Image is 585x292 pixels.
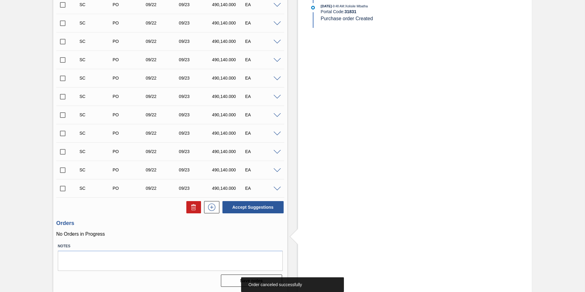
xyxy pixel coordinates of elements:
[244,167,281,172] div: EA
[244,112,281,117] div: EA
[144,57,181,62] div: 09/22/2025
[177,39,214,44] div: 09/23/2025
[78,39,115,44] div: Suggestion Created
[244,94,281,99] div: EA
[344,4,368,8] span: : Xolisile Mbatha
[321,4,332,8] span: [DATE]
[311,6,315,9] img: atual
[177,76,214,80] div: 09/23/2025
[58,242,283,251] label: Notes
[244,186,281,191] div: EA
[177,2,214,7] div: 09/23/2025
[248,282,302,287] span: Order canceled successfully
[144,21,181,25] div: 09/22/2025
[78,76,115,80] div: Suggestion Created
[111,112,148,117] div: Purchase order
[111,186,148,191] div: Purchase order
[78,57,115,62] div: Suggestion Created
[244,76,281,80] div: EA
[144,2,181,7] div: 09/22/2025
[144,94,181,99] div: 09/22/2025
[321,16,373,21] span: Purchase order Created
[144,149,181,154] div: 09/22/2025
[332,5,344,8] span: - 9:48 AM
[56,220,284,226] h3: Orders
[211,186,248,191] div: 490,140.000
[219,200,284,214] div: Accept Suggestions
[321,9,466,14] div: Portal Code:
[345,9,356,14] strong: 31831
[211,21,248,25] div: 490,140.000
[144,112,181,117] div: 09/22/2025
[78,94,115,99] div: Suggestion Created
[222,201,284,213] button: Accept Suggestions
[78,21,115,25] div: Suggestion Created
[111,131,148,136] div: Purchase order
[111,21,148,25] div: Purchase order
[144,39,181,44] div: 09/22/2025
[144,186,181,191] div: 09/22/2025
[211,167,248,172] div: 490,140.000
[177,112,214,117] div: 09/23/2025
[211,2,248,7] div: 490,140.000
[78,167,115,172] div: Suggestion Created
[177,131,214,136] div: 09/23/2025
[177,57,214,62] div: 09/23/2025
[111,57,148,62] div: Purchase order
[111,39,148,44] div: Purchase order
[78,186,115,191] div: Suggestion Created
[211,94,248,99] div: 490,140.000
[244,149,281,154] div: EA
[78,2,115,7] div: Suggestion Created
[144,76,181,80] div: 09/22/2025
[111,76,148,80] div: Purchase order
[211,57,248,62] div: 490,140.000
[177,21,214,25] div: 09/23/2025
[177,167,214,172] div: 09/23/2025
[111,2,148,7] div: Purchase order
[144,131,181,136] div: 09/22/2025
[244,57,281,62] div: EA
[244,21,281,25] div: EA
[56,231,284,237] p: No Orders in Progress
[201,201,219,213] div: New suggestion
[211,112,248,117] div: 490,140.000
[211,149,248,154] div: 490,140.000
[177,186,214,191] div: 09/23/2025
[244,39,281,44] div: EA
[221,275,282,287] button: Save notes
[111,94,148,99] div: Purchase order
[78,131,115,136] div: Suggestion Created
[177,149,214,154] div: 09/23/2025
[211,131,248,136] div: 490,140.000
[211,76,248,80] div: 490,140.000
[244,2,281,7] div: EA
[244,131,281,136] div: EA
[177,94,214,99] div: 09/23/2025
[144,167,181,172] div: 09/22/2025
[183,201,201,213] div: Delete Suggestions
[78,149,115,154] div: Suggestion Created
[211,39,248,44] div: 490,140.000
[78,112,115,117] div: Suggestion Created
[111,149,148,154] div: Purchase order
[111,167,148,172] div: Purchase order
